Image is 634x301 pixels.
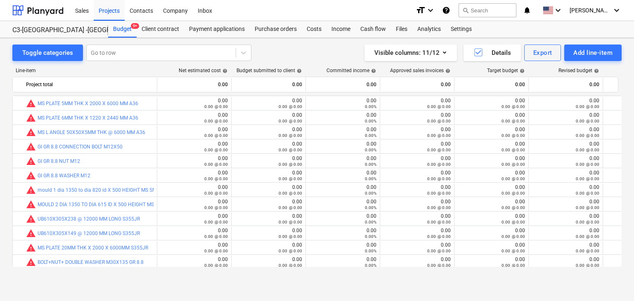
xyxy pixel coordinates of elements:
[383,199,451,210] div: 0.00
[279,104,302,109] small: 0.00 @ 0.00
[26,214,36,224] span: Committed costs exceed revised budget
[576,148,599,152] small: 0.00 @ 0.00
[391,21,412,38] a: Files
[161,112,228,124] div: 0.00
[26,127,36,137] span: Committed costs exceed revised budget
[473,47,511,58] div: Details
[184,21,250,38] a: Payment applications
[532,242,599,254] div: 0.00
[383,155,451,167] div: 0.00
[365,234,376,239] small: 0.00%
[383,127,451,138] div: 0.00
[365,263,376,268] small: 0.00%
[22,47,73,58] div: Toggle categories
[355,21,391,38] div: Cash flow
[427,104,451,109] small: 0.00 @ 0.00
[161,78,228,91] div: 0.00
[365,205,376,210] small: 0.00%
[161,98,228,109] div: 0.00
[235,242,302,254] div: 0.00
[235,141,302,153] div: 0.00
[204,104,228,109] small: 0.00 @ 0.00
[279,148,302,152] small: 0.00 @ 0.00
[412,21,446,38] a: Analytics
[532,112,599,124] div: 0.00
[533,47,552,58] div: Export
[427,162,451,167] small: 0.00 @ 0.00
[131,23,139,29] span: 9+
[502,220,525,224] small: 0.00 @ 0.00
[576,191,599,195] small: 0.00 @ 0.00
[532,78,599,91] div: 0.00
[26,228,36,238] span: Committed costs exceed revised budget
[12,26,98,35] div: C3-[GEOGRAPHIC_DATA] -[GEOGRAPHIC_DATA]
[38,202,166,207] a: MOULD 2 DIA 1350 TO DIA 615 ID X 500 HEIGHT MS 5MM
[532,184,599,196] div: 0.00
[26,156,36,166] span: Committed costs exceed revised budget
[532,256,599,268] div: 0.00
[383,141,451,153] div: 0.00
[383,213,451,225] div: 0.00
[309,170,376,181] div: 0.00
[279,162,302,167] small: 0.00 @ 0.00
[204,119,228,123] small: 0.00 @ 0.00
[369,68,376,73] span: help
[309,141,376,153] div: 0.00
[383,78,451,91] div: 0.00
[427,249,451,253] small: 0.00 @ 0.00
[487,68,525,73] div: Target budget
[279,191,302,195] small: 0.00 @ 0.00
[502,234,525,239] small: 0.00 @ 0.00
[502,191,525,195] small: 0.00 @ 0.00
[235,127,302,138] div: 0.00
[458,199,525,210] div: 0.00
[161,155,228,167] div: 0.00
[38,245,148,251] a: MS PLATE 20MM THK X 2000 X 6000MM S355JR
[532,199,599,210] div: 0.00
[576,220,599,224] small: 0.00 @ 0.00
[576,234,599,239] small: 0.00 @ 0.00
[161,256,228,268] div: 0.00
[592,68,599,73] span: help
[518,68,525,73] span: help
[26,200,36,209] span: Committed costs exceed revised budget
[576,176,599,181] small: 0.00 @ 0.00
[309,78,376,91] div: 0.00
[576,249,599,253] small: 0.00 @ 0.00
[458,98,525,109] div: 0.00
[279,205,302,210] small: 0.00 @ 0.00
[364,45,457,61] button: Visible columns:11/12
[365,162,376,167] small: 0.00%
[309,112,376,124] div: 0.00
[326,21,355,38] a: Income
[383,184,451,196] div: 0.00
[38,230,140,236] a: UB610X305X149 @ 12000 MM LONG S355JR
[427,133,451,138] small: 0.00 @ 0.00
[38,173,90,179] a: GI GR 8.8 WASHER M12
[235,213,302,225] div: 0.00
[365,119,376,123] small: 0.00%
[38,101,138,106] a: MS PLATE 5MM THK X 2000 X 6000 MM A36
[502,205,525,210] small: 0.00 @ 0.00
[26,185,36,195] span: Committed costs exceed revised budget
[383,112,451,124] div: 0.00
[427,191,451,195] small: 0.00 @ 0.00
[12,45,83,61] button: Toggle categories
[279,220,302,224] small: 0.00 @ 0.00
[279,133,302,138] small: 0.00 @ 0.00
[502,249,525,253] small: 0.00 @ 0.00
[161,127,228,138] div: 0.00
[458,170,525,181] div: 0.00
[365,220,376,224] small: 0.00%
[309,256,376,268] div: 0.00
[235,155,302,167] div: 0.00
[576,104,599,109] small: 0.00 @ 0.00
[427,148,451,152] small: 0.00 @ 0.00
[502,162,525,167] small: 0.00 @ 0.00
[576,205,599,210] small: 0.00 @ 0.00
[427,119,451,123] small: 0.00 @ 0.00
[279,263,302,268] small: 0.00 @ 0.00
